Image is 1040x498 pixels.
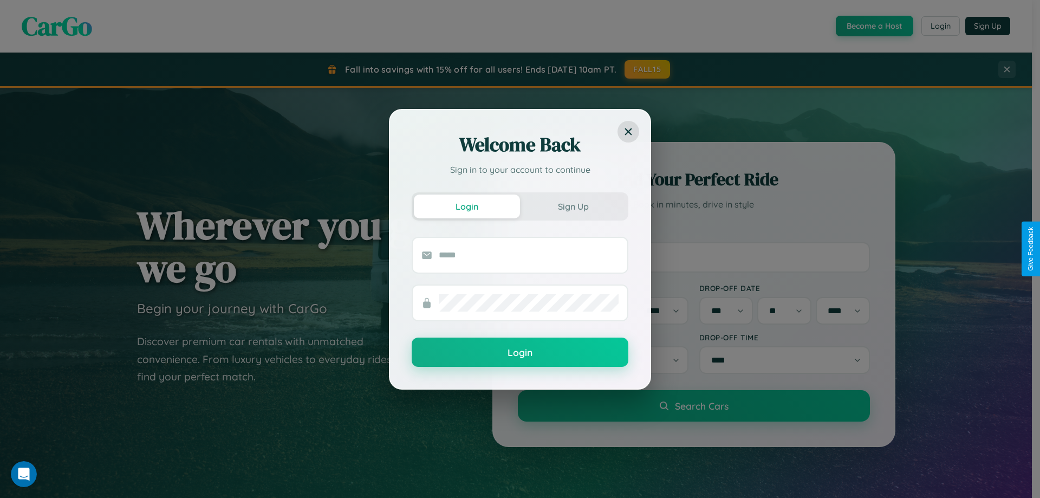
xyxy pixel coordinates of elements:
[1027,227,1035,271] div: Give Feedback
[11,461,37,487] iframe: Intercom live chat
[412,132,628,158] h2: Welcome Back
[520,195,626,218] button: Sign Up
[412,338,628,367] button: Login
[414,195,520,218] button: Login
[412,163,628,176] p: Sign in to your account to continue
